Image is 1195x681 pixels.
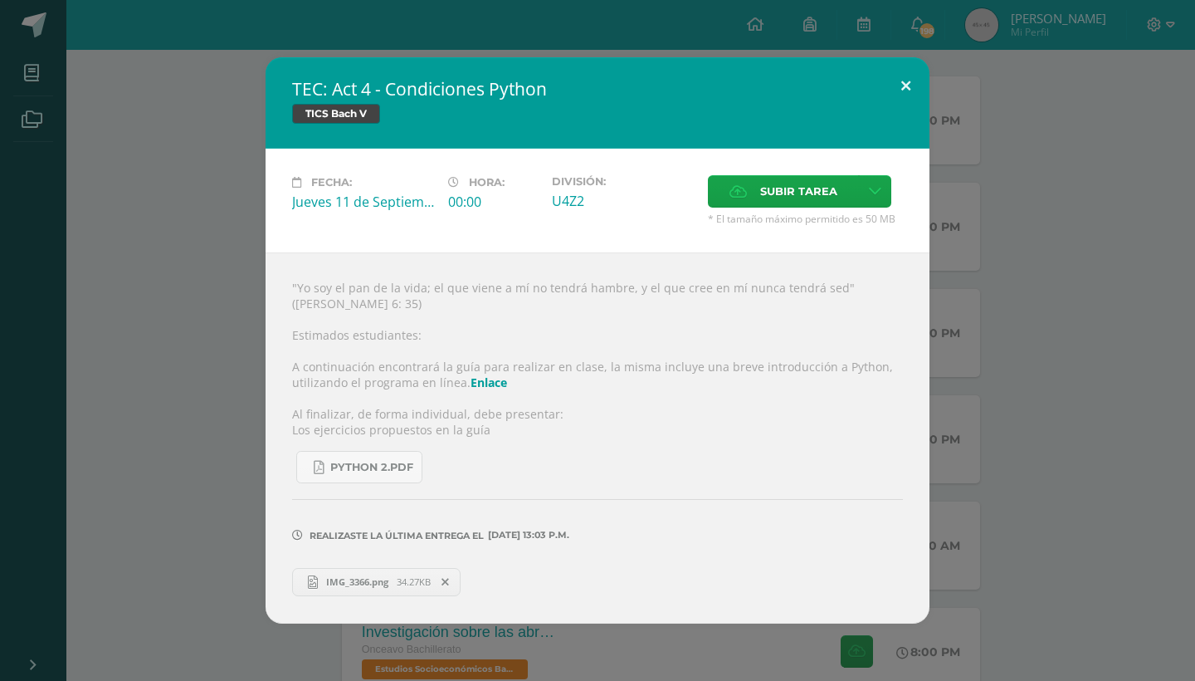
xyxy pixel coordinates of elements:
[471,375,507,390] a: Enlace
[469,176,505,189] span: Hora:
[292,568,461,596] a: IMG_3366.png 34.27KB
[318,576,397,588] span: IMG_3366.png
[311,176,352,189] span: Fecha:
[292,104,380,124] span: TICS Bach V
[397,576,431,588] span: 34.27KB
[708,212,903,226] span: * El tamaño máximo permitido es 50 MB
[296,451,422,483] a: Python 2.pdf
[310,530,484,541] span: Realizaste la última entrega el
[882,57,929,114] button: Close (Esc)
[330,461,413,474] span: Python 2.pdf
[432,573,460,591] span: Remover entrega
[448,193,539,211] div: 00:00
[292,77,903,100] h2: TEC: Act 4 - Condiciones Python
[552,175,695,188] label: División:
[292,193,435,211] div: Jueves 11 de Septiembre
[484,535,569,536] span: [DATE] 13:03 p.m.
[760,176,837,207] span: Subir tarea
[266,252,929,623] div: "Yo soy el pan de la vida; el que viene a mí no tendrá hambre, y el que cree en mí nunca tendrá s...
[552,192,695,210] div: U4Z2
